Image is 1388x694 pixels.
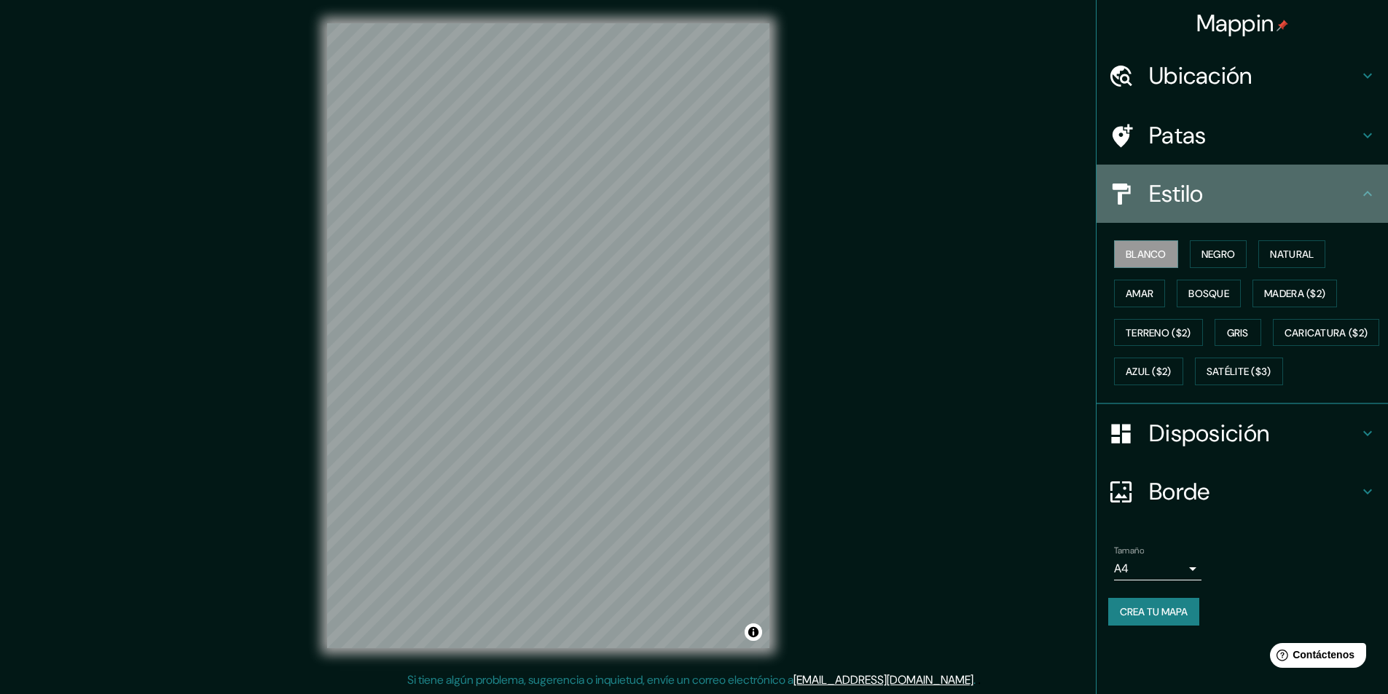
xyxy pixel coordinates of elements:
font: Satélite ($3) [1207,366,1271,379]
font: . [973,672,976,687]
button: Caricatura ($2) [1273,319,1380,347]
button: Satélite ($3) [1195,358,1283,385]
font: Gris [1227,326,1249,339]
font: Terreno ($2) [1126,326,1191,339]
div: Disposición [1097,404,1388,462]
font: Madera ($2) [1264,287,1325,300]
font: . [978,671,981,687]
font: Mappin [1196,8,1274,39]
button: Azul ($2) [1114,358,1183,385]
font: Disposición [1149,418,1269,449]
button: Gris [1215,319,1261,347]
font: Azul ($2) [1126,366,1172,379]
canvas: Mapa [327,23,769,648]
button: Negro [1190,240,1247,268]
font: Caricatura ($2) [1285,326,1368,339]
a: [EMAIL_ADDRESS][DOMAIN_NAME] [793,672,973,687]
button: Bosque [1177,280,1241,307]
button: Crea tu mapa [1108,598,1199,626]
font: Estilo [1149,178,1204,209]
font: Natural [1270,248,1314,261]
button: Terreno ($2) [1114,319,1203,347]
font: Crea tu mapa [1120,605,1188,618]
font: Blanco [1126,248,1167,261]
img: pin-icon.png [1277,20,1288,31]
font: Patas [1149,120,1207,151]
div: Patas [1097,106,1388,165]
font: Tamaño [1114,545,1144,556]
font: Borde [1149,476,1210,507]
font: A4 [1114,561,1129,576]
div: Borde [1097,462,1388,521]
iframe: Lanzador de widgets de ayuda [1258,637,1372,678]
div: Estilo [1097,165,1388,223]
font: Si tiene algún problema, sugerencia o inquietud, envíe un correo electrónico a [407,672,793,687]
div: Ubicación [1097,47,1388,105]
font: Negro [1201,248,1236,261]
font: Bosque [1188,287,1229,300]
button: Blanco [1114,240,1178,268]
button: Activar o desactivar atribución [745,623,762,641]
div: A4 [1114,557,1201,580]
button: Natural [1258,240,1325,268]
font: Ubicación [1149,60,1252,91]
button: Madera ($2) [1252,280,1337,307]
font: . [976,671,978,687]
button: Amar [1114,280,1165,307]
font: Amar [1126,287,1153,300]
